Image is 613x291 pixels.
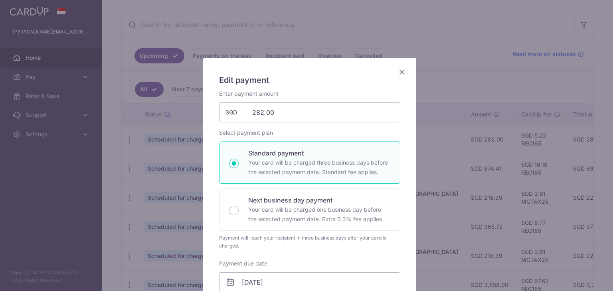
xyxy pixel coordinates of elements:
[219,129,273,137] label: Select payment plan
[248,148,390,158] p: Standard payment
[219,74,400,87] h5: Edit payment
[219,102,400,122] input: 0.00
[248,205,390,224] p: Your card will be charged one business day before the selected payment date. Extra 0.3% fee applies.
[219,234,400,250] div: Payment will reach your recipient in three business days after your card is charged.
[219,90,279,98] label: Enter payment amount
[248,158,390,177] p: Your card will be charged three business days before the selected payment date. Standard fee appl...
[397,67,407,77] button: Close
[225,108,246,116] span: SGD
[219,260,267,267] label: Payment due date
[248,195,390,205] p: Next business day payment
